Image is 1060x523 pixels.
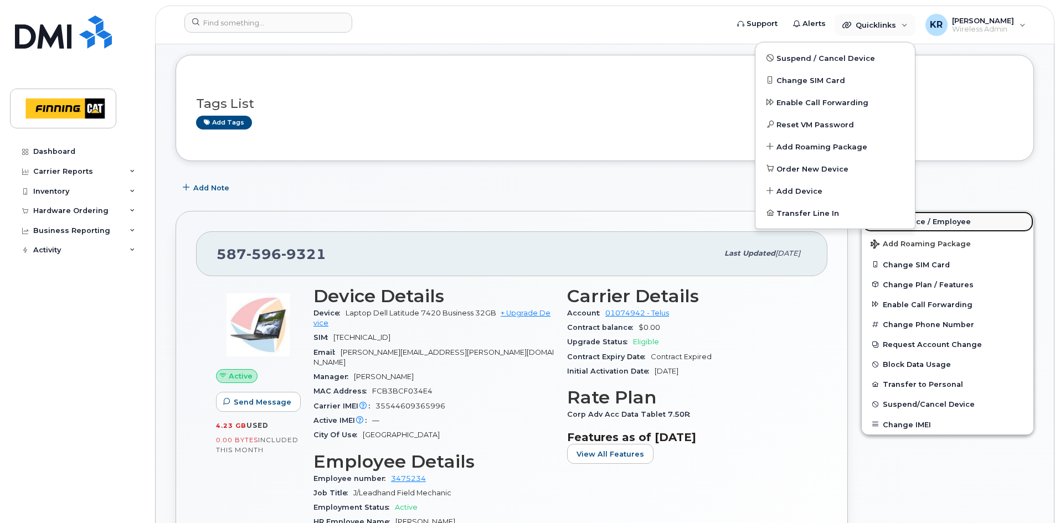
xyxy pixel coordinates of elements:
[776,120,854,131] span: Reset VM Password
[346,309,496,317] span: Laptop Dell Latitude 7420 Business 32GB
[196,116,252,130] a: Add tags
[313,474,391,483] span: Employee number
[862,211,1033,231] a: Edit Device / Employee
[1012,475,1052,515] iframe: Messenger Launcher
[313,452,554,472] h3: Employee Details
[567,431,807,444] h3: Features as of [DATE]
[391,474,426,483] a: 3475234
[776,164,848,175] span: Order New Device
[856,20,896,29] span: Quicklinks
[567,410,696,418] span: Corp Adv Acc Data Tablet 7.50R
[776,208,839,219] span: Transfer Line In
[313,348,554,366] span: [PERSON_NAME][EMAIL_ADDRESS][PERSON_NAME][DOMAIN_NAME]
[217,246,326,262] span: 587
[313,387,372,395] span: MAC Address
[633,338,659,346] span: Eligible
[724,249,775,257] span: Last updated
[776,142,867,153] span: Add Roaming Package
[862,374,1033,394] button: Transfer to Personal
[577,449,644,459] span: View All Features
[354,372,414,381] span: [PERSON_NAME]
[225,292,291,358] img: image20231002-4137094-w7irqb.jpeg
[567,367,655,375] span: Initial Activation Date
[862,354,1033,374] button: Block Data Usage
[313,309,346,317] span: Device
[567,353,651,361] span: Contract Expiry Date
[755,158,915,180] a: Order New Device
[862,314,1033,334] button: Change Phone Number
[775,249,800,257] span: [DATE]
[353,489,451,497] span: J/Leadhand Field Mechanic
[567,323,639,332] span: Contract balance
[313,348,341,356] span: Email
[363,431,440,439] span: [GEOGRAPHIC_DATA]
[216,422,246,429] span: 4.23 GB
[313,503,395,511] span: Employment Status
[234,397,291,407] span: Send Message
[883,400,975,408] span: Suspend/Cancel Device
[193,183,229,193] span: Add Note
[776,186,822,197] span: Add Device
[729,13,785,35] a: Support
[395,503,418,511] span: Active
[176,178,239,198] button: Add Note
[372,387,433,395] span: FCB3BCF034E4
[755,180,915,202] a: Add Device
[952,25,1014,34] span: Wireless Admin
[196,97,1013,111] h3: Tags List
[313,489,353,497] span: Job Title
[246,246,281,262] span: 596
[862,334,1033,354] button: Request Account Change
[216,392,301,412] button: Send Message
[776,75,845,86] span: Change SIM Card
[567,387,807,407] h3: Rate Plan
[747,18,778,29] span: Support
[333,333,390,341] span: [TECHNICAL_ID]
[802,18,826,29] span: Alerts
[372,416,379,424] span: —
[639,323,660,332] span: $0.00
[313,286,554,306] h3: Device Details
[313,416,372,424] span: Active IMEI
[883,300,972,308] span: Enable Call Forwarding
[862,415,1033,434] button: Change IMEI
[567,286,807,306] h3: Carrier Details
[862,255,1033,275] button: Change SIM Card
[313,372,354,381] span: Manager
[246,421,269,429] span: used
[313,402,375,410] span: Carrier IMEI
[776,53,875,64] span: Suspend / Cancel Device
[567,338,633,346] span: Upgrade Status
[871,240,971,250] span: Add Roaming Package
[375,402,445,410] span: 35544609365996
[776,97,868,108] span: Enable Call Forwarding
[862,294,1033,314] button: Enable Call Forwarding
[862,275,1033,294] button: Change Plan / Features
[605,309,669,317] a: 01074942 - Telus
[313,431,363,439] span: City Of Use
[862,232,1033,255] button: Add Roaming Package
[313,333,333,341] span: SIM
[655,367,678,375] span: [DATE]
[918,14,1033,36] div: Kristie Reil
[930,18,943,32] span: KR
[883,280,974,288] span: Change Plan / Features
[862,394,1033,414] button: Suspend/Cancel Device
[952,16,1014,25] span: [PERSON_NAME]
[567,444,654,464] button: View All Features
[651,353,712,361] span: Contract Expired
[567,309,605,317] span: Account
[229,371,253,381] span: Active
[184,13,352,33] input: Find something...
[835,14,915,36] div: Quicklinks
[785,13,833,35] a: Alerts
[281,246,326,262] span: 9321
[216,436,299,454] span: included this month
[216,436,258,444] span: 0.00 Bytes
